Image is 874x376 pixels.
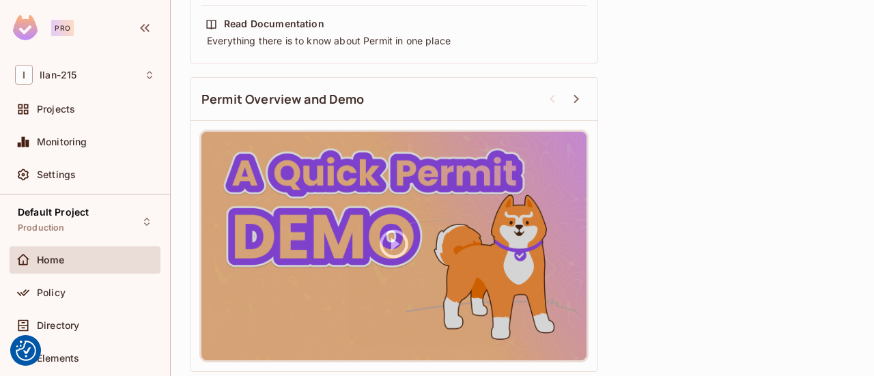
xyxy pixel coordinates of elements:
div: Read Documentation [224,17,324,31]
span: Default Project [18,207,89,218]
span: Projects [37,104,75,115]
span: Monitoring [37,136,87,147]
span: Home [37,255,65,265]
img: SReyMgAAAABJRU5ErkJggg== [13,15,38,40]
span: Permit Overview and Demo [201,91,365,108]
button: Consent Preferences [16,341,36,361]
div: Pro [51,20,74,36]
span: Directory [37,320,79,331]
img: Revisit consent button [16,341,36,361]
span: Elements [37,353,79,364]
span: Policy [37,287,66,298]
div: Everything there is to know about Permit in one place [206,34,582,48]
span: Production [18,222,65,233]
span: Workspace: Ilan-215 [40,70,76,81]
span: Settings [37,169,76,180]
span: I [15,65,33,85]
